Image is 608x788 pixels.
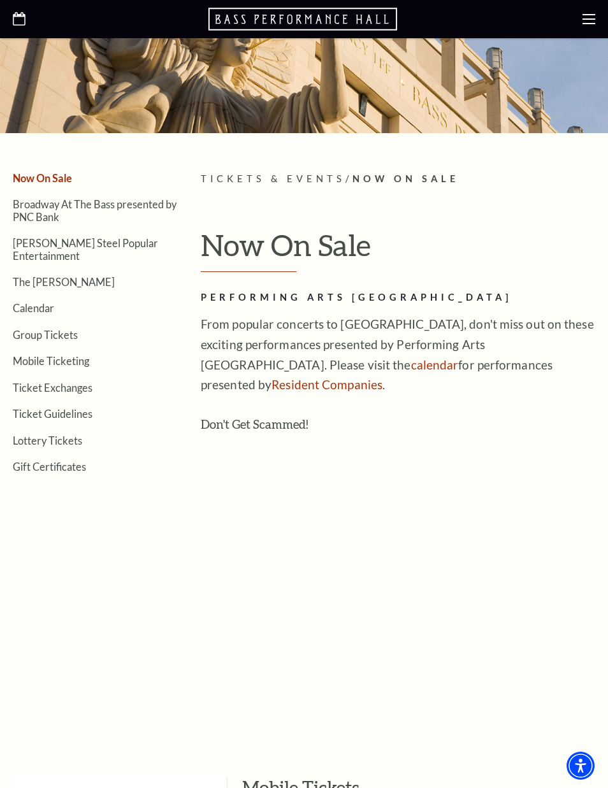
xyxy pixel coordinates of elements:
[201,229,595,272] h1: Now On Sale
[201,171,595,187] p: /
[13,382,92,394] a: Ticket Exchanges
[13,434,82,447] a: Lottery Tickets
[567,752,595,780] div: Accessibility Menu
[201,173,345,184] span: Tickets & Events
[201,440,595,650] iframe: Don't get scammed! Buy your Bass Hall tickets directly from Bass Hall!
[271,377,382,392] a: Resident Companies
[411,357,459,372] a: calendar
[13,302,54,314] a: Calendar
[13,198,177,222] a: Broadway At The Bass presented by PNC Bank
[201,414,595,434] h3: Don't Get Scammed!
[201,290,595,306] h2: Performing Arts [GEOGRAPHIC_DATA]
[201,314,595,396] p: From popular concerts to [GEOGRAPHIC_DATA], don't miss out on these exciting performances present...
[13,237,158,261] a: [PERSON_NAME] Steel Popular Entertainment
[13,276,115,288] a: The [PERSON_NAME]
[13,461,86,473] a: Gift Certificates
[13,408,92,420] a: Ticket Guidelines
[13,355,89,367] a: Mobile Ticketing
[13,329,78,341] a: Group Tickets
[13,172,72,184] a: Now On Sale
[208,6,400,32] a: Open this option
[352,173,459,184] span: Now On Sale
[13,12,25,27] a: Open this option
